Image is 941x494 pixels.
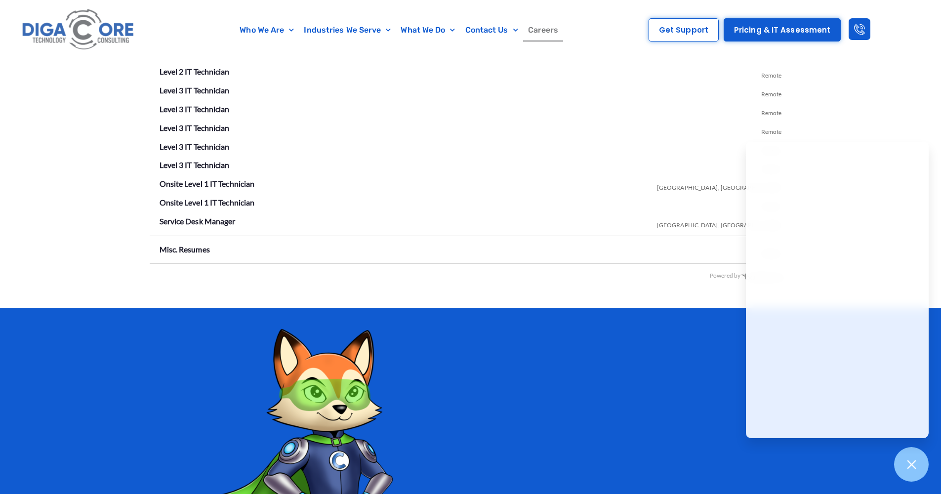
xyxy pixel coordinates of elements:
[160,123,230,132] a: Level 3 IT Technician
[460,19,523,41] a: Contact Us
[160,104,230,114] a: Level 3 IT Technician
[160,245,210,254] a: Misc. Resumes
[299,19,396,41] a: Industries We Serve
[396,19,460,41] a: What We Do
[150,269,787,283] div: Powered by
[761,64,782,83] span: Remote
[160,216,236,226] a: Service Desk Manager
[761,102,782,121] span: Remote
[657,214,782,233] span: [GEOGRAPHIC_DATA], [GEOGRAPHIC_DATA]
[741,272,787,280] img: BambooHR - HR software
[19,5,138,55] img: Digacore logo 1
[160,85,230,95] a: Level 3 IT Technician
[746,142,929,438] iframe: Chatgenie Messenger
[185,19,614,41] nav: Menu
[160,160,230,169] a: Level 3 IT Technician
[160,67,230,76] a: Level 2 IT Technician
[761,139,782,158] span: Remote
[160,142,230,151] a: Level 3 IT Technician
[160,198,255,207] a: Onsite Level 1 IT Technician
[649,18,719,41] a: Get Support
[235,19,299,41] a: Who We Are
[659,26,708,34] span: Get Support
[761,83,782,102] span: Remote
[160,179,255,188] a: Onsite Level 1 IT Technician
[657,176,782,195] span: [GEOGRAPHIC_DATA], [GEOGRAPHIC_DATA]
[734,26,830,34] span: Pricing & IT Assessment
[523,19,564,41] a: Careers
[724,18,841,41] a: Pricing & IT Assessment
[761,121,782,139] span: Remote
